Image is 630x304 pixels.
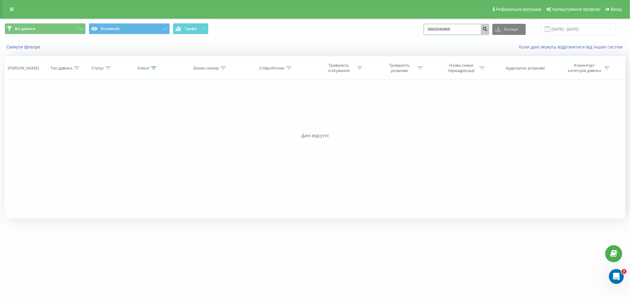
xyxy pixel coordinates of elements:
[611,7,622,12] span: Вихід
[566,63,602,73] div: Коментар/категорія дзвінка
[194,65,219,71] div: Бізнес номер
[138,65,149,71] div: Клієнт
[552,7,600,12] span: Налаштування профілю
[506,65,545,71] div: Аудіозапис розмови
[383,63,416,73] div: Тривалість розмови
[92,65,104,71] div: Статус
[5,44,43,50] button: Скинути фільтри
[50,65,72,71] div: Тип дзвінка
[8,65,39,71] div: [PERSON_NAME]
[5,23,86,34] button: Всі дзвінки
[424,24,489,35] input: Пошук за номером
[492,24,526,35] button: Експорт
[622,269,627,274] span: 2
[609,269,624,284] iframe: Intercom live chat
[15,26,35,31] span: Всі дзвінки
[89,23,170,34] button: Основний
[185,27,197,31] span: Графік
[5,133,625,139] div: Дані відсутні
[445,63,478,73] div: Назва схеми переадресації
[496,7,542,12] span: Реферальна програма
[322,63,355,73] div: Тривалість очікування
[173,23,208,34] button: Графік
[519,44,625,50] a: Коли дані можуть відрізнятися вiд інших систем
[259,65,285,71] div: Співробітник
